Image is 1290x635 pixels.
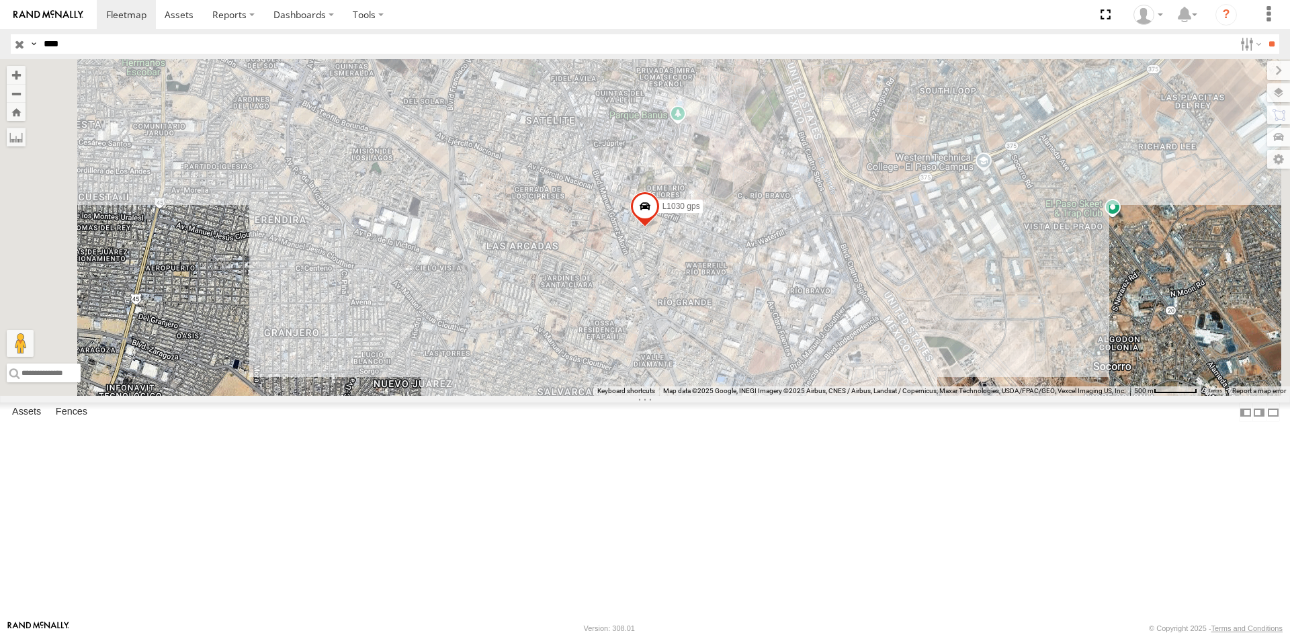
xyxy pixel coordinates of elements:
[1129,5,1168,25] div: Roberto Garcia
[7,330,34,357] button: Drag Pegman onto the map to open Street View
[1215,4,1237,26] i: ?
[1232,387,1286,394] a: Report a map error
[1235,34,1264,54] label: Search Filter Options
[7,66,26,84] button: Zoom in
[49,403,94,422] label: Fences
[662,201,700,210] span: L1030 gps
[7,84,26,103] button: Zoom out
[7,128,26,146] label: Measure
[1211,624,1283,632] a: Terms and Conditions
[28,34,39,54] label: Search Query
[1149,624,1283,632] div: © Copyright 2025 -
[13,10,83,19] img: rand-logo.svg
[597,386,655,396] button: Keyboard shortcuts
[584,624,635,632] div: Version: 308.01
[7,103,26,121] button: Zoom Home
[1239,403,1252,422] label: Dock Summary Table to the Left
[1267,150,1290,169] label: Map Settings
[1266,403,1280,422] label: Hide Summary Table
[1252,403,1266,422] label: Dock Summary Table to the Right
[663,387,1126,394] span: Map data ©2025 Google, INEGI Imagery ©2025 Airbus, CNES / Airbus, Landsat / Copernicus, Maxar Tec...
[7,622,69,635] a: Visit our Website
[1134,387,1154,394] span: 500 m
[1208,388,1222,394] a: Terms (opens in new tab)
[1130,386,1201,396] button: Map Scale: 500 m per 61 pixels
[5,403,48,422] label: Assets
